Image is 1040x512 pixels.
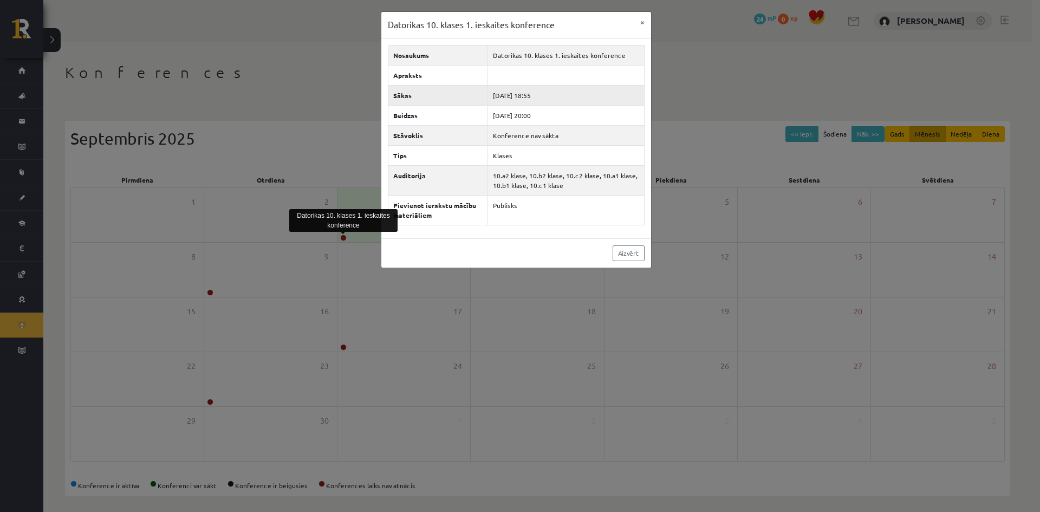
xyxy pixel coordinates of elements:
td: [DATE] 20:00 [488,105,644,125]
td: Klases [488,145,644,165]
td: Datorikas 10. klases 1. ieskaites konference [488,45,644,65]
button: × [634,12,651,33]
th: Auditorija [388,165,488,195]
th: Stāvoklis [388,125,488,145]
h3: Datorikas 10. klases 1. ieskaites konference [388,18,555,31]
th: Beidzas [388,105,488,125]
div: Datorikas 10. klases 1. ieskaites konference [289,209,398,232]
th: Sākas [388,85,488,105]
a: Aizvērt [613,245,645,261]
th: Tips [388,145,488,165]
td: Konference nav sākta [488,125,644,145]
td: 10.a2 klase, 10.b2 klase, 10.c2 klase, 10.a1 klase, 10.b1 klase, 10.c1 klase [488,165,644,195]
td: [DATE] 18:55 [488,85,644,105]
td: Publisks [488,195,644,225]
th: Pievienot ierakstu mācību materiāliem [388,195,488,225]
th: Apraksts [388,65,488,85]
th: Nosaukums [388,45,488,65]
